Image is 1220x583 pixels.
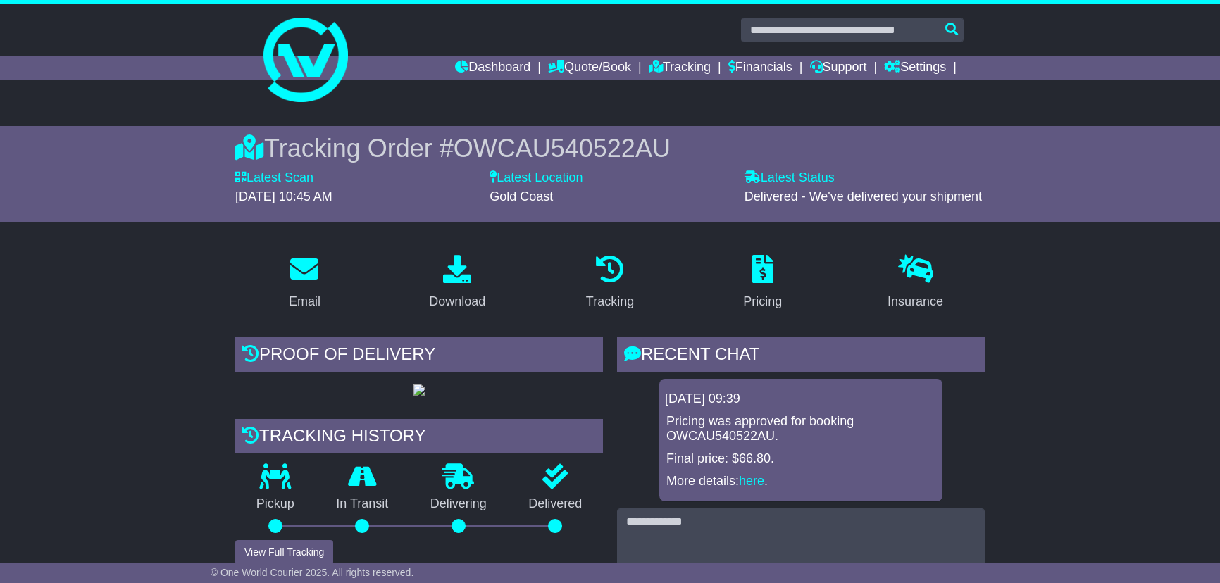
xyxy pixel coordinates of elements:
p: Delivering [409,496,508,512]
div: Download [429,292,485,311]
label: Latest Location [490,170,583,186]
div: Proof of Delivery [235,337,603,375]
a: Pricing [734,250,791,316]
div: [DATE] 09:39 [665,391,937,407]
p: Pricing was approved for booking OWCAU540522AU. [666,414,935,444]
span: Delivered - We've delivered your shipment [745,189,982,203]
p: Final price: $66.80. [666,451,935,467]
a: Email [280,250,330,316]
div: Tracking history [235,419,603,457]
a: Settings [884,56,946,80]
button: View Full Tracking [235,540,333,565]
span: [DATE] 10:45 AM [235,189,332,203]
a: Insurance [878,250,952,316]
a: Support [810,56,867,80]
p: In Transit [316,496,410,512]
span: OWCAU540522AU [454,134,671,163]
div: Insurance [888,292,943,311]
label: Latest Scan [235,170,313,186]
span: © One World Courier 2025. All rights reserved. [211,567,414,578]
a: Dashboard [455,56,530,80]
div: Pricing [743,292,782,311]
div: Email [289,292,320,311]
a: Download [420,250,494,316]
p: Delivered [508,496,604,512]
label: Latest Status [745,170,835,186]
p: More details: . [666,474,935,489]
img: GetPodImage [413,384,425,396]
a: Financials [728,56,792,80]
a: Tracking [577,250,643,316]
div: RECENT CHAT [617,337,985,375]
span: Gold Coast [490,189,553,203]
a: Tracking [649,56,711,80]
a: Quote/Book [548,56,631,80]
div: Tracking Order # [235,133,985,163]
a: here [739,474,764,488]
div: Tracking [586,292,634,311]
p: Pickup [235,496,316,512]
